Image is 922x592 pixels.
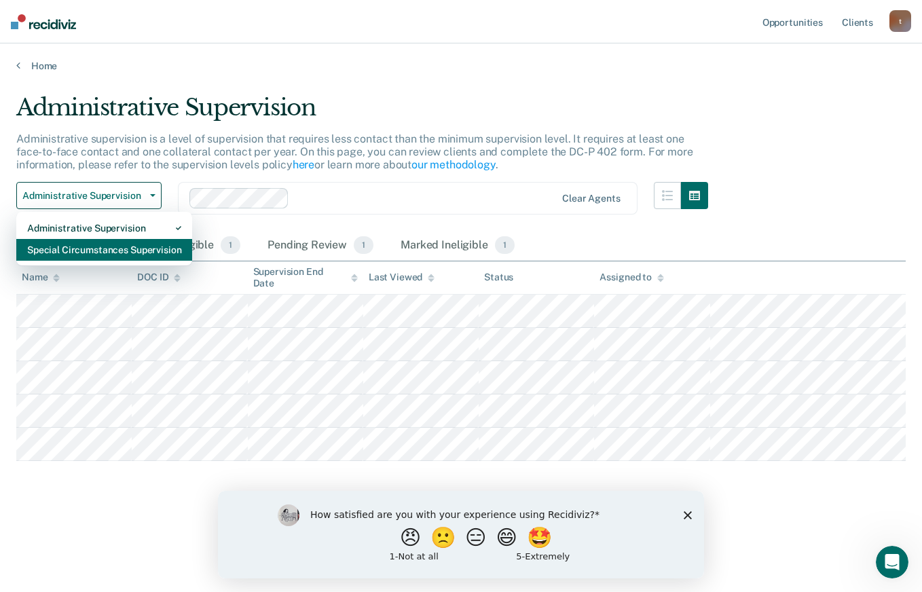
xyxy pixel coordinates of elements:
div: DOC ID [137,272,181,283]
a: here [293,158,314,171]
span: Administrative Supervision [22,190,145,202]
iframe: Survey by Kim from Recidiviz [218,491,704,578]
img: Recidiviz [11,14,76,29]
div: Last Viewed [369,272,435,283]
div: Status [484,272,513,283]
a: our methodology [411,158,496,171]
div: Pending Review1 [265,231,376,261]
a: Home [16,60,906,72]
div: Clear agents [562,193,620,204]
div: Name [22,272,60,283]
div: Administrative Supervision [16,94,708,132]
span: 1 [221,236,240,254]
span: 1 [354,236,373,254]
button: Administrative Supervision [16,182,162,209]
p: Administrative supervision is a level of supervision that requires less contact than the minimum ... [16,132,693,171]
div: Special Circumstances Supervision [27,239,181,261]
iframe: Intercom live chat [876,546,908,578]
div: Supervision End Date [253,266,358,289]
button: t [889,10,911,32]
div: Marked Ineligible1 [398,231,517,261]
div: Assigned to [600,272,663,283]
span: 1 [495,236,515,254]
div: Administrative Supervision [27,217,181,239]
